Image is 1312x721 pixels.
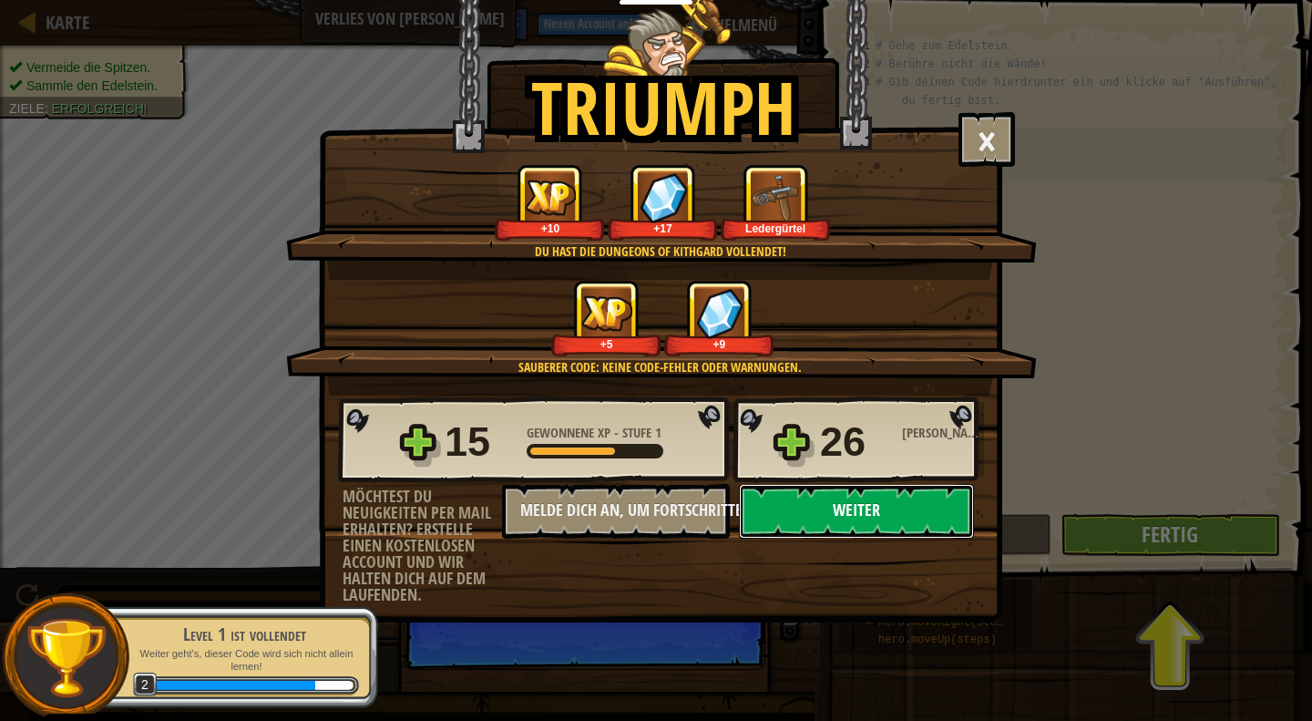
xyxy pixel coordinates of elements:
div: 26 [820,413,891,471]
div: Ledergürtel [724,221,827,235]
span: Gewonnene XP [527,423,614,442]
span: 1 [655,423,661,442]
div: +5 [555,337,658,351]
img: Gewonnene XP [525,180,576,215]
img: Neuen Gegenstand gewonnen [751,172,801,222]
span: Stufe [619,423,655,442]
div: Möchtest du Neuigkeiten per Mail erhalten? Erstelle einen kostenlosen Account und wir halten dich... [343,489,502,603]
div: Du hast die Dungeons of Kithgard vollendet! [373,242,948,261]
button: Weiter [739,484,974,539]
div: +9 [668,337,771,351]
img: trophy.png [25,616,108,699]
div: +10 [498,221,601,235]
p: Weiter geht's, dieser Code wird sich nicht allein lernen! [129,647,359,674]
button: × [958,112,1015,167]
span: 2 [133,673,158,697]
img: Gewonnene Edelsteine [640,172,687,222]
div: +17 [611,221,714,235]
div: Level 1 ist vollendet [129,622,359,647]
div: [PERSON_NAME] [902,425,984,441]
div: Sauberer Code: keine Code-Fehler oder Warnungen. [373,358,948,376]
h1: Triumph [531,67,795,148]
button: Melde dich an, um Fortschritte zu speichern. [502,484,730,539]
img: Gewonnene Edelsteine [696,288,743,338]
div: 15 [445,413,516,471]
div: - [527,425,661,441]
img: Gewonnene XP [581,295,632,331]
